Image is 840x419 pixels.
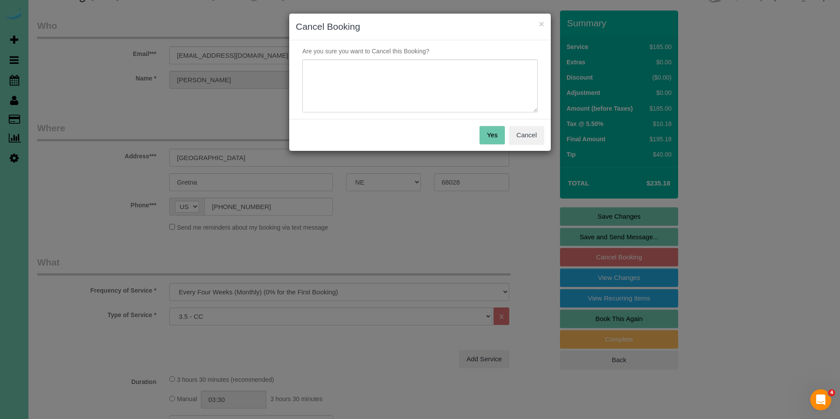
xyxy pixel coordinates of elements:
button: × [539,19,544,28]
button: Yes [479,126,505,144]
iframe: Intercom live chat [810,389,831,410]
button: Cancel [509,126,544,144]
sui-modal: Cancel Booking [289,14,551,151]
h3: Cancel Booking [296,20,544,33]
span: 4 [828,389,835,396]
p: Are you sure you want to Cancel this Booking? [296,47,544,56]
